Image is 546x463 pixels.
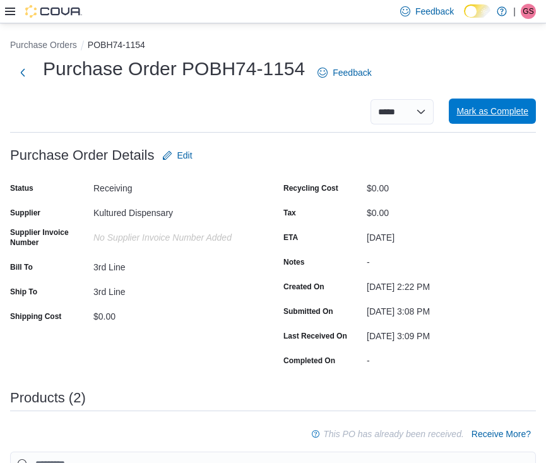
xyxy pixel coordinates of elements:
[10,40,77,50] button: Purchase Orders
[93,306,263,322] div: $0.00
[466,421,536,447] button: Receive More?
[367,178,536,193] div: $0.00
[10,148,155,163] h3: Purchase Order Details
[367,203,536,218] div: $0.00
[10,311,61,322] label: Shipping Cost
[283,282,324,292] label: Created On
[521,4,536,19] div: Gerrad Smith
[10,39,536,54] nav: An example of EuiBreadcrumbs
[10,390,86,406] h3: Products (2)
[367,301,536,316] div: [DATE] 3:08 PM
[367,227,536,243] div: [DATE]
[323,426,464,442] p: This PO has already been received.
[93,257,263,272] div: 3rd Line
[10,227,88,248] label: Supplier Invoice Number
[10,183,33,193] label: Status
[93,227,263,243] div: No Supplier Invoice Number added
[10,287,37,297] label: Ship To
[177,149,193,162] span: Edit
[10,60,35,85] button: Next
[283,356,335,366] label: Completed On
[283,306,333,316] label: Submitted On
[333,66,371,79] span: Feedback
[10,262,33,272] label: Bill To
[367,351,536,366] div: -
[472,428,531,440] span: Receive More?
[464,4,490,18] input: Dark Mode
[513,4,516,19] p: |
[283,183,338,193] label: Recycling Cost
[88,40,145,50] button: POBH74-1154
[43,56,305,81] h1: Purchase Order POBH74-1154
[312,60,376,85] a: Feedback
[283,232,298,243] label: ETA
[456,105,528,117] span: Mark as Complete
[93,178,263,193] div: Receiving
[283,331,347,341] label: Last Received On
[157,143,198,168] button: Edit
[283,257,304,267] label: Notes
[523,4,533,19] span: GS
[367,252,536,267] div: -
[10,208,40,218] label: Supplier
[367,277,536,292] div: [DATE] 2:22 PM
[93,282,263,297] div: 3rd Line
[415,5,454,18] span: Feedback
[283,208,296,218] label: Tax
[449,99,536,124] button: Mark as Complete
[367,326,536,341] div: [DATE] 3:09 PM
[25,5,82,18] img: Cova
[93,203,263,218] div: Kultured Dispensary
